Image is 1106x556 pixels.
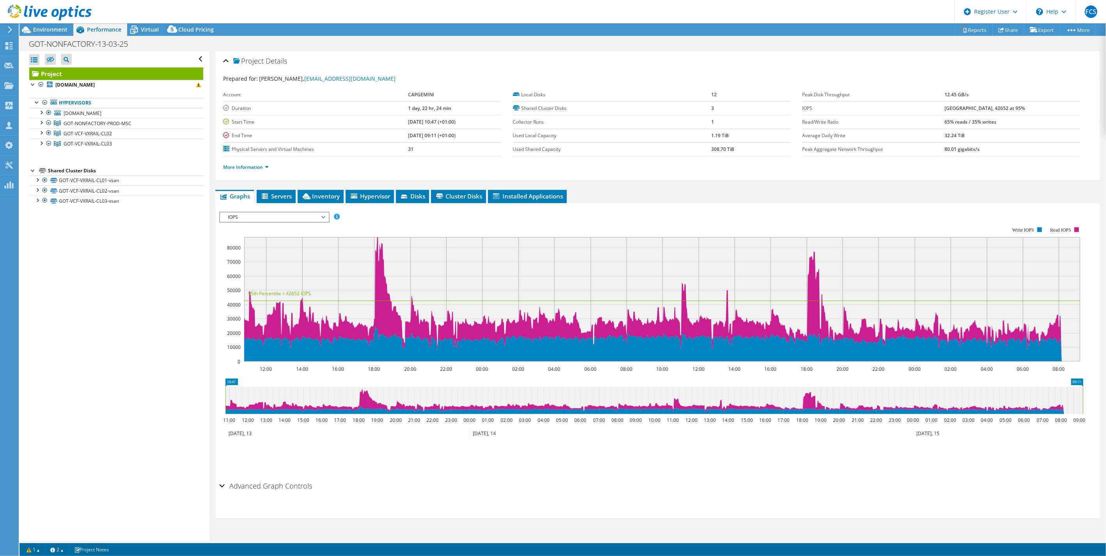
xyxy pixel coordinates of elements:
[802,132,945,140] label: Average Daily Write
[1074,417,1086,423] text: 09:00
[408,105,451,112] b: 1 day, 22 hr, 24 min
[227,287,241,294] text: 50000
[992,24,1024,36] a: Share
[1013,227,1035,233] text: Write IOPS
[227,344,241,351] text: 10000
[446,417,458,423] text: 23:00
[802,145,945,153] label: Peak Aggregate Network Throughput
[316,417,328,423] text: 16:00
[350,192,390,200] span: Hypervisor
[227,259,241,265] text: 70000
[29,128,203,138] a: GOT-VCF-VXRAIL-CL02
[408,417,421,423] text: 21:00
[464,417,476,423] text: 00:00
[575,417,587,423] text: 06:00
[64,120,131,127] span: GOT-NONFACTORY-PROD-MSC
[621,366,633,372] text: 08:00
[227,315,241,322] text: 30000
[29,108,203,118] a: [DOMAIN_NAME]
[513,91,712,99] label: Local Disks
[223,75,258,82] label: Prepared for:
[405,366,417,372] text: 20:00
[889,417,901,423] text: 23:00
[435,192,482,200] span: Cluster Disks
[248,290,311,297] text: 95th Percentile = 42652 IOPS
[238,358,240,365] text: 0
[585,366,597,372] text: 06:00
[729,366,741,372] text: 14:00
[593,417,605,423] text: 07:00
[556,417,568,423] text: 05:00
[657,366,669,372] text: 10:00
[712,91,717,98] b: 12
[227,330,241,336] text: 20000
[223,164,269,170] a: More Information
[69,545,114,554] a: Project Notes
[223,104,408,112] label: Duration
[219,478,312,494] h2: Advanced Graph Controls
[178,26,214,33] span: Cloud Pricing
[476,366,488,372] text: 00:00
[64,110,101,117] span: [DOMAIN_NAME]
[371,417,383,423] text: 19:00
[519,417,531,423] text: 03:00
[1018,417,1030,423] text: 06:00
[334,417,346,423] text: 17:00
[21,545,45,554] a: 1
[87,26,121,33] span: Performance
[802,104,945,112] label: IOPS
[945,105,1025,112] b: [GEOGRAPHIC_DATA], 42652 at 95%
[797,417,809,423] text: 18:00
[513,132,712,140] label: Used Local Capacity
[29,98,203,108] a: Hypervisors
[408,119,456,125] b: [DATE] 10:47 (+01:00)
[1053,366,1065,372] text: 08:00
[260,366,272,372] text: 12:00
[29,80,203,90] a: [DOMAIN_NAME]
[870,417,882,423] text: 22:00
[765,366,777,372] text: 16:00
[296,366,309,372] text: 14:00
[815,417,827,423] text: 19:00
[233,57,264,65] span: Project
[513,118,712,126] label: Collector Runs
[390,417,402,423] text: 20:00
[29,175,203,186] a: GOT-VCF-VXRAIL-CL01-vsan
[408,146,414,152] b: 31
[29,118,203,128] a: GOT-NONFACTORY-PROD-MSC
[227,244,241,251] text: 80000
[741,417,753,423] text: 15:00
[693,366,705,372] text: 12:00
[955,24,993,36] a: Reports
[29,196,203,206] a: GOT-VCF-VXRAIL-CL03-vsan
[1051,227,1072,233] text: Read IOPS
[48,166,203,175] div: Shared Cluster Disks
[368,366,380,372] text: 18:00
[29,67,203,80] a: Project
[242,417,254,423] text: 12:00
[298,417,310,423] text: 15:00
[1000,417,1012,423] text: 05:00
[1060,24,1096,36] a: More
[227,301,241,308] text: 40000
[833,417,845,423] text: 20:00
[261,417,273,423] text: 13:00
[704,417,716,423] text: 13:00
[538,417,550,423] text: 04:00
[907,417,920,423] text: 00:00
[408,91,434,98] b: CAPGEMINI
[667,417,679,423] text: 11:00
[909,366,921,372] text: 00:00
[29,139,203,149] a: GOT-VCF-VXRAIL-CL03
[513,104,712,112] label: Shared Cluster Disks
[945,146,980,152] b: 80.01 gigabits/s
[408,132,456,139] b: [DATE] 09:11 (+01:00)
[261,192,292,200] span: Servers
[926,417,938,423] text: 01:00
[802,91,945,99] label: Peak Disk Throughput
[945,91,969,98] b: 12.45 GB/s
[279,417,291,423] text: 14:00
[852,417,864,423] text: 21:00
[760,417,772,423] text: 16:00
[25,40,140,48] h1: GOT-NONFACTORY-13-03-25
